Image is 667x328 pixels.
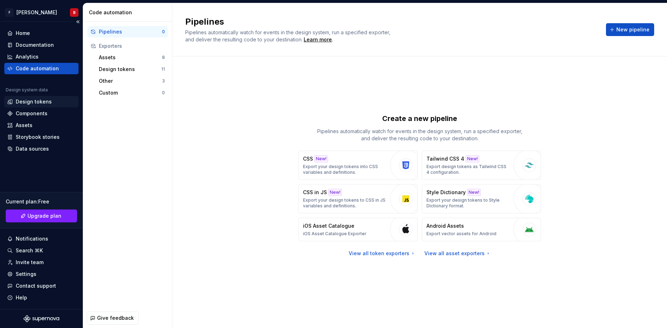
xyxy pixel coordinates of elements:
div: Analytics [16,53,39,60]
p: Pipelines automatically watch for events in the design system, run a specified exporter, and deli... [313,128,527,142]
p: Export your design tokens into CSS variables and definitions. [303,164,386,175]
div: Search ⌘K [16,247,43,254]
div: New! [466,155,479,162]
div: New! [314,155,328,162]
button: F[PERSON_NAME]B [1,5,81,20]
div: Notifications [16,235,48,242]
button: Assets8 [96,52,168,63]
a: Code automation [4,63,79,74]
div: Design tokens [16,98,52,105]
div: Components [16,110,47,117]
p: CSS [303,155,313,162]
button: Search ⌘K [4,245,79,256]
div: Pipelines [99,28,162,35]
div: Invite team [16,259,44,266]
div: New! [467,189,481,196]
a: Home [4,27,79,39]
p: iOS Asset Catalogue [303,222,354,229]
p: Export vector assets for Android [426,231,496,237]
span: . [303,37,333,42]
div: B [73,10,76,15]
p: iOS Asset Catalogue Exporter [303,231,367,237]
button: Tailwind CSS 4New!Export design tokens as Tailwind CSS 4 configuration. [422,151,541,180]
button: Style DictionaryNew!Export your design tokens to Style Dictionary format. [422,184,541,213]
button: Give feedback [87,312,138,324]
button: Design tokens11 [96,64,168,75]
div: 0 [162,29,165,35]
button: Other3 [96,75,168,87]
p: CSS in JS [303,189,327,196]
p: Create a new pipeline [382,113,457,123]
a: View all token exporters [349,250,416,257]
svg: Supernova Logo [24,315,59,322]
button: Android AssetsExport vector assets for Android [422,218,541,241]
div: Contact support [16,282,56,289]
button: New pipeline [606,23,654,36]
a: Components [4,108,79,119]
a: Analytics [4,51,79,62]
div: Assets [99,54,162,61]
button: Custom0 [96,87,168,99]
div: Code automation [16,65,59,72]
div: Data sources [16,145,49,152]
div: Exporters [99,42,165,50]
span: Give feedback [97,314,134,322]
div: 3 [162,78,165,84]
button: CSS in JSNew!Export your design tokens to CSS in JS variables and definitions. [298,184,418,213]
div: Assets [16,122,32,129]
div: Other [99,77,162,85]
button: Collapse sidebar [73,17,83,27]
div: Code automation [89,9,169,16]
button: iOS Asset CatalogueiOS Asset Catalogue Exporter [298,218,418,241]
p: Export your design tokens to Style Dictionary format. [426,197,510,209]
a: View all asset exporters [424,250,491,257]
a: Settings [4,268,79,280]
div: Home [16,30,30,37]
a: Storybook stories [4,131,79,143]
button: Help [4,292,79,303]
div: 0 [162,90,165,96]
p: Tailwind CSS 4 [426,155,464,162]
span: New pipeline [616,26,650,33]
div: Help [16,294,27,301]
p: Export design tokens as Tailwind CSS 4 configuration. [426,164,510,175]
h2: Pipelines [185,16,597,27]
div: Current plan : Free [6,198,77,205]
div: Design tokens [99,66,161,73]
div: Custom [99,89,162,96]
p: Style Dictionary [426,189,466,196]
div: 11 [161,66,165,72]
a: Learn more [304,36,332,43]
button: Pipelines0 [87,26,168,37]
button: Upgrade plan [6,210,77,222]
button: CSSNew!Export your design tokens into CSS variables and definitions. [298,151,418,180]
div: Design system data [6,87,48,93]
span: Pipelines automatically watch for events in the design system, run a specified exporter, and deli... [185,29,392,42]
div: [PERSON_NAME] [16,9,57,16]
p: Export your design tokens to CSS in JS variables and definitions. [303,197,386,209]
div: 8 [162,55,165,60]
button: Notifications [4,233,79,244]
p: Android Assets [426,222,464,229]
div: New! [328,189,342,196]
div: Storybook stories [16,133,60,141]
a: Design tokens [4,96,79,107]
a: Data sources [4,143,79,155]
div: Documentation [16,41,54,49]
div: F [5,8,14,17]
button: Contact support [4,280,79,292]
a: Assets [4,120,79,131]
a: Documentation [4,39,79,51]
div: Settings [16,271,36,278]
a: Invite team [4,257,79,268]
span: Upgrade plan [27,212,61,219]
